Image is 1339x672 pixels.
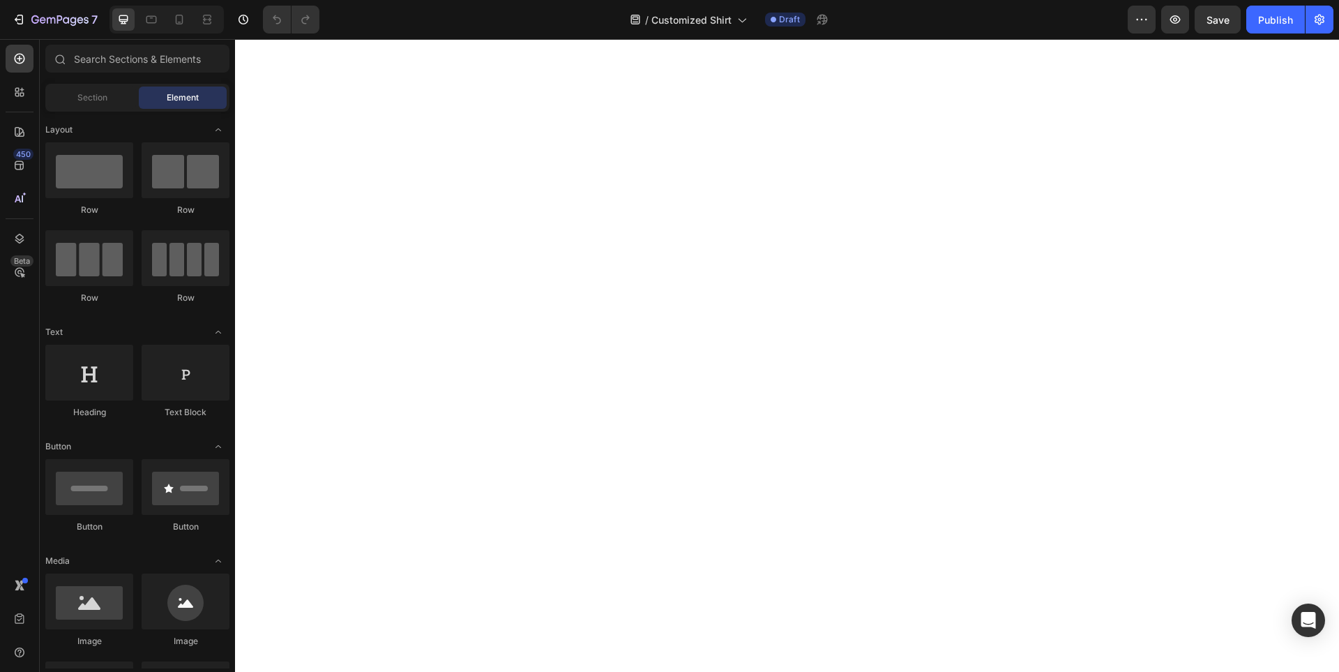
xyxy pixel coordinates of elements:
[142,521,229,533] div: Button
[1206,14,1230,26] span: Save
[142,204,229,216] div: Row
[45,521,133,533] div: Button
[91,11,98,28] p: 7
[45,204,133,216] div: Row
[45,326,63,338] span: Text
[207,119,229,141] span: Toggle open
[6,6,104,33] button: 7
[1292,604,1325,637] div: Open Intercom Messenger
[167,91,199,104] span: Element
[235,39,1339,672] iframe: Design area
[45,124,73,136] span: Layout
[45,635,133,648] div: Image
[207,321,229,343] span: Toggle open
[45,406,133,419] div: Heading
[207,550,229,572] span: Toggle open
[1195,6,1241,33] button: Save
[45,292,133,304] div: Row
[142,635,229,648] div: Image
[645,13,649,27] span: /
[263,6,319,33] div: Undo/Redo
[10,255,33,267] div: Beta
[207,435,229,458] span: Toggle open
[142,406,229,419] div: Text Block
[45,440,71,453] span: Button
[1258,13,1293,27] div: Publish
[45,45,229,73] input: Search Sections & Elements
[77,91,107,104] span: Section
[142,292,229,304] div: Row
[13,149,33,160] div: 450
[779,13,800,26] span: Draft
[651,13,732,27] span: Customized Shirt
[1246,6,1305,33] button: Publish
[45,555,70,567] span: Media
